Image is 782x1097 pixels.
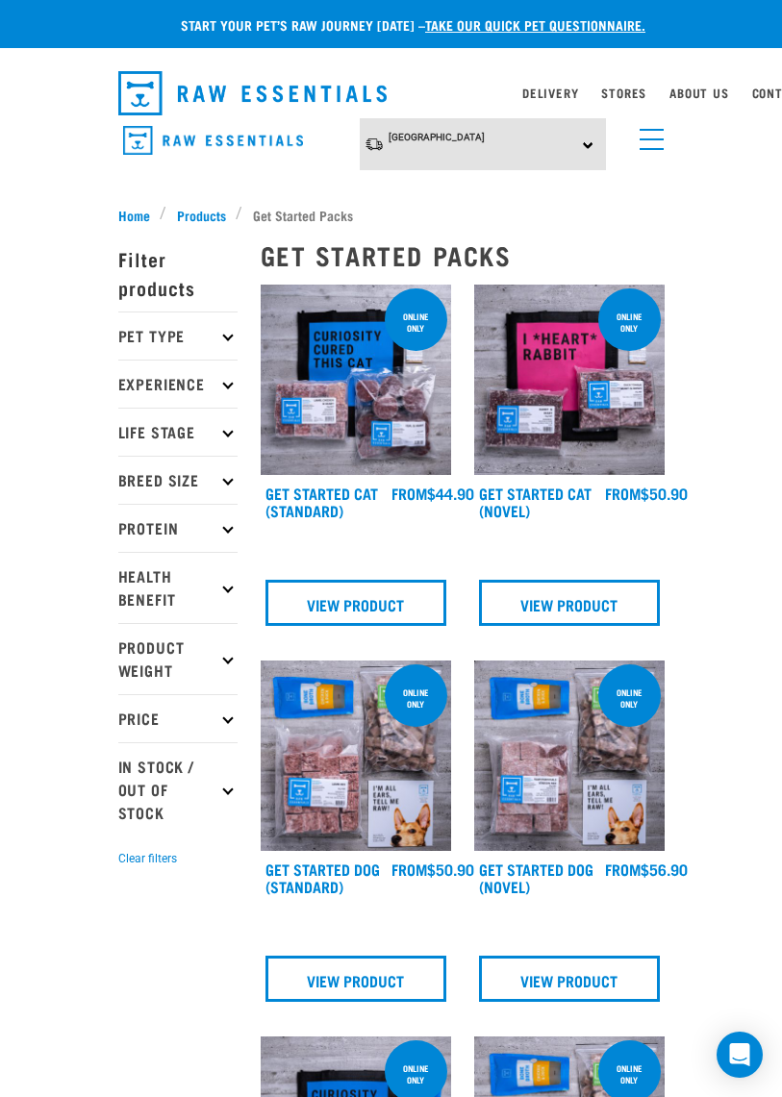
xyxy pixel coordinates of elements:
[385,1054,447,1094] div: online only
[479,956,660,1002] a: View Product
[598,302,661,342] div: online only
[118,205,665,225] nav: breadcrumbs
[605,864,641,873] span: FROM
[261,240,665,270] h2: Get Started Packs
[425,21,645,28] a: take our quick pet questionnaire.
[385,302,447,342] div: online only
[605,860,688,878] div: $56.90
[177,205,226,225] span: Products
[391,864,427,873] span: FROM
[474,661,665,851] img: NSP Dog Novel Update
[265,580,446,626] a: View Product
[118,742,238,836] p: In Stock / Out Of Stock
[601,89,646,96] a: Stores
[118,312,238,360] p: Pet Type
[391,488,427,497] span: FROM
[630,117,665,152] a: menu
[118,360,238,408] p: Experience
[474,285,665,475] img: Assortment Of Raw Essential Products For Cats Including, Pink And Black Tote Bag With "I *Heart* ...
[479,580,660,626] a: View Product
[265,488,378,514] a: Get Started Cat (Standard)
[605,485,688,502] div: $50.90
[118,205,161,225] a: Home
[389,132,485,142] span: [GEOGRAPHIC_DATA]
[103,63,680,123] nav: dropdown navigation
[385,678,447,718] div: online only
[166,205,236,225] a: Products
[265,864,380,890] a: Get Started Dog (Standard)
[479,864,593,890] a: Get Started Dog (Novel)
[522,89,578,96] a: Delivery
[598,1054,661,1094] div: online only
[261,285,451,475] img: Assortment Of Raw Essential Products For Cats Including, Blue And Black Tote Bag With "Curiosity ...
[261,661,451,851] img: NSP Dog Standard Update
[118,408,238,456] p: Life Stage
[123,126,303,156] img: Raw Essentials Logo
[118,71,388,115] img: Raw Essentials Logo
[598,678,661,718] div: online only
[118,694,238,742] p: Price
[118,504,238,552] p: Protein
[605,488,641,497] span: FROM
[391,860,474,878] div: $50.90
[118,456,238,504] p: Breed Size
[365,137,384,152] img: van-moving.png
[669,89,728,96] a: About Us
[717,1032,763,1078] div: Open Intercom Messenger
[391,485,474,502] div: $44.90
[118,850,177,867] button: Clear filters
[118,235,238,312] p: Filter products
[265,956,446,1002] a: View Product
[479,488,592,514] a: Get Started Cat (Novel)
[118,552,238,623] p: Health Benefit
[118,623,238,694] p: Product Weight
[118,205,150,225] span: Home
